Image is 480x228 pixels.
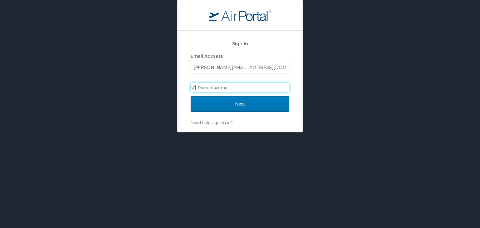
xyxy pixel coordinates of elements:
img: logo [209,10,271,21]
input: Next [191,96,289,112]
h2: Sign In [191,40,289,47]
label: Email Address [191,53,223,59]
a: Need help signing in? [191,120,232,125]
label: Remember me [191,83,289,92]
